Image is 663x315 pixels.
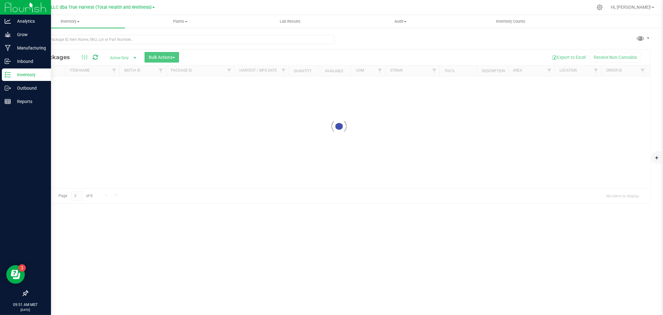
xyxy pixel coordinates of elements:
p: Grow [11,31,48,38]
p: Inbound [11,58,48,65]
p: 09:51 AM MST [3,302,48,308]
span: Inventory Counts [488,19,534,24]
span: Lab Results [272,19,309,24]
a: Audit [345,15,455,28]
p: Analytics [11,17,48,25]
span: Audit [346,19,455,24]
inline-svg: Manufacturing [5,45,11,51]
inline-svg: Inventory [5,72,11,78]
p: Inventory [11,71,48,78]
span: Inventory [15,19,125,24]
p: Outbound [11,84,48,92]
a: Inventory [15,15,125,28]
span: Plants [125,19,235,24]
iframe: Resource center unread badge [18,264,26,272]
p: Reports [11,98,48,105]
iframe: Resource center [6,265,25,284]
inline-svg: Inbound [5,58,11,64]
inline-svg: Grow [5,31,11,38]
inline-svg: Reports [5,98,11,105]
p: [DATE] [3,308,48,312]
inline-svg: Analytics [5,18,11,24]
input: Search Package ID, Item Name, SKU, Lot or Part Number... [27,35,334,44]
div: Manage settings [596,4,604,10]
span: DXR FINANCE 4 LLC dba True Harvest (Total Health and Wellness) [18,5,152,10]
inline-svg: Outbound [5,85,11,91]
a: Lab Results [235,15,345,28]
p: Manufacturing [11,44,48,52]
a: Inventory Counts [456,15,566,28]
span: Hi, [PERSON_NAME]! [611,5,651,10]
a: Plants [125,15,235,28]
